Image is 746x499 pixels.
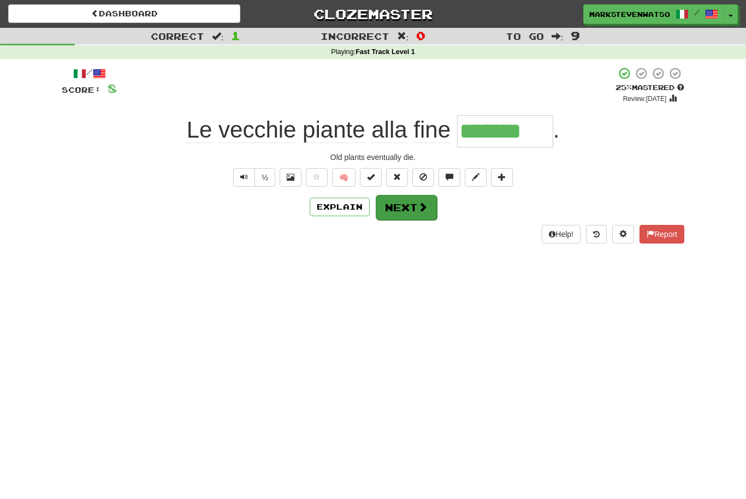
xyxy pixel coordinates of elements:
[413,117,451,143] span: fine
[589,9,670,19] span: markstevenwatson
[615,83,632,92] span: 25 %
[151,31,204,41] span: Correct
[310,198,370,216] button: Explain
[254,168,275,187] button: ½
[640,225,684,243] button: Report
[303,117,365,143] span: piante
[623,95,667,103] small: Review: [DATE]
[62,152,684,163] div: Old plants eventually die.
[62,67,117,80] div: /
[8,4,240,23] a: Dashboard
[615,83,684,93] div: Mastered
[376,195,437,220] button: Next
[257,4,489,23] a: Clozemaster
[231,29,240,42] span: 1
[212,32,224,41] span: :
[416,29,425,42] span: 0
[231,168,275,187] div: Text-to-speech controls
[371,117,407,143] span: alla
[360,168,382,187] button: Set this sentence to 100% Mastered (alt+m)
[218,117,296,143] span: vecchie
[491,168,513,187] button: Add to collection (alt+a)
[542,225,581,243] button: Help!
[280,168,301,187] button: Show image (alt+x)
[412,168,434,187] button: Ignore sentence (alt+i)
[571,29,580,42] span: 9
[553,117,560,142] span: .
[694,9,700,16] span: /
[356,48,415,56] strong: Fast Track Level 1
[465,168,487,187] button: Edit sentence (alt+d)
[386,168,408,187] button: Reset to 0% Mastered (alt+r)
[583,4,724,24] a: markstevenwatson /
[552,32,564,41] span: :
[439,168,460,187] button: Discuss sentence (alt+u)
[62,85,101,94] span: Score:
[586,225,607,243] button: Round history (alt+y)
[332,168,356,187] button: 🧠
[306,168,328,187] button: Favorite sentence (alt+f)
[506,31,544,41] span: To go
[108,81,117,95] span: 8
[187,117,212,143] span: Le
[321,31,389,41] span: Incorrect
[397,32,409,41] span: :
[233,168,255,187] button: Play sentence audio (ctl+space)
